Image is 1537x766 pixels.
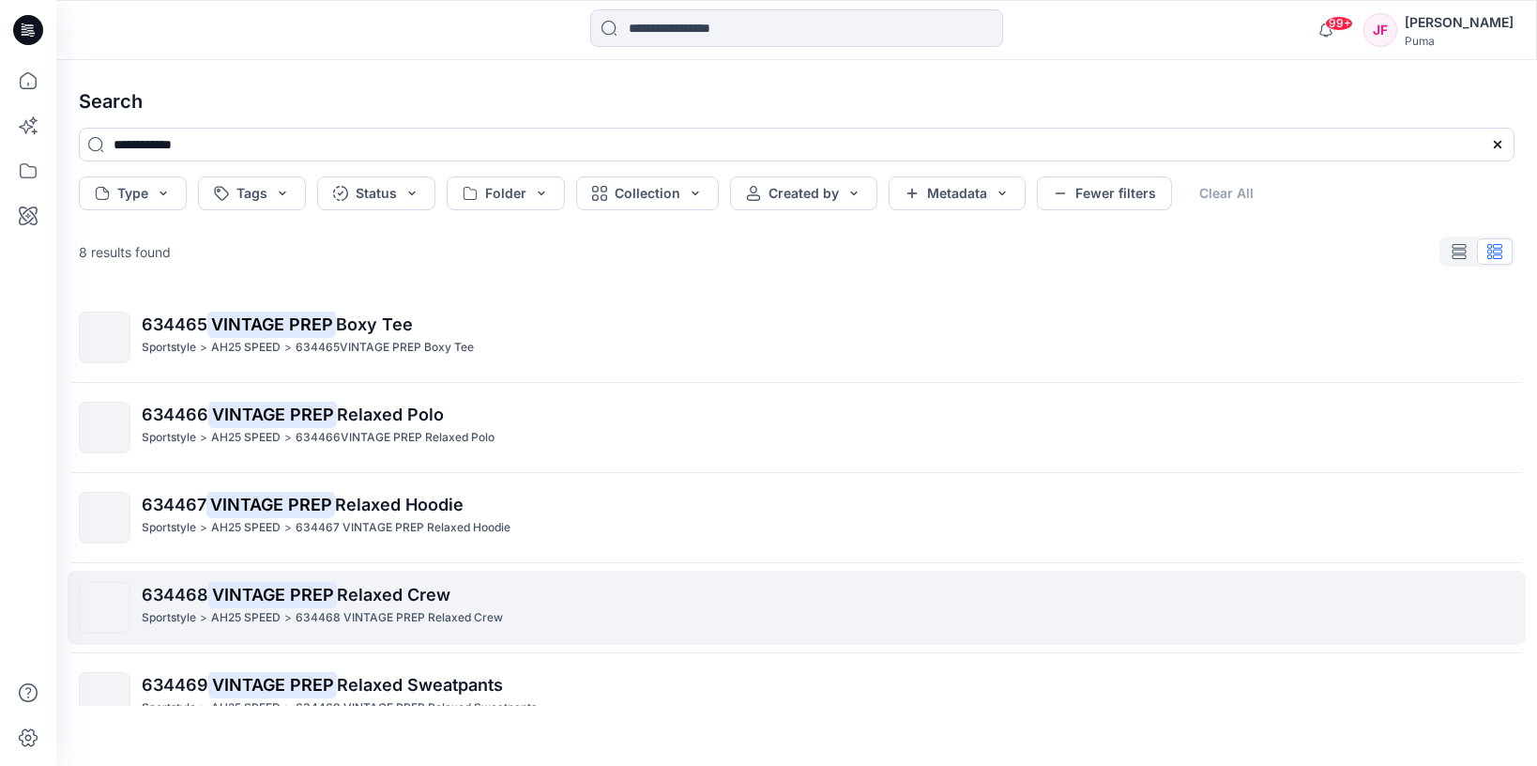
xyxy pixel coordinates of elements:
a: 634469VINTAGE PREPRelaxed SweatpantsSportstyle>AH25 SPEED>634469 VINTAGE PREP Relaxed Sweatpants [68,661,1526,735]
mark: VINTAGE PREP [208,671,337,697]
p: Sportstyle [142,698,196,718]
p: > [284,428,292,448]
p: > [284,608,292,628]
p: > [200,608,207,628]
div: Puma [1405,34,1514,48]
p: AH25 SPEED [211,518,281,538]
a: 634466VINTAGE PREPRelaxed PoloSportstyle>AH25 SPEED>634466VINTAGE PREP Relaxed Polo [68,391,1526,465]
a: 634468VINTAGE PREPRelaxed CrewSportstyle>AH25 SPEED>634468 VINTAGE PREP Relaxed Crew [68,571,1526,645]
span: 634469 [142,675,208,695]
mark: VINTAGE PREP [208,581,337,607]
p: > [200,698,207,718]
span: 634465 [142,314,207,334]
button: Folder [447,176,565,210]
button: Tags [198,176,306,210]
p: > [284,698,292,718]
span: 634468 [142,585,208,605]
button: Type [79,176,187,210]
button: Fewer filters [1037,176,1172,210]
span: Relaxed Polo [337,405,444,424]
span: Relaxed Crew [337,585,450,605]
a: 634467VINTAGE PREPRelaxed HoodieSportstyle>AH25 SPEED>634467 VINTAGE PREP Relaxed Hoodie [68,481,1526,555]
span: 634466 [142,405,208,424]
p: > [284,518,292,538]
p: AH25 SPEED [211,698,281,718]
button: Collection [576,176,719,210]
p: 634466VINTAGE PREP Relaxed Polo [296,428,495,448]
span: Boxy Tee [336,314,413,334]
span: Relaxed Sweatpants [337,675,503,695]
p: > [200,428,207,448]
mark: VINTAGE PREP [207,311,336,337]
span: 634467 [142,495,206,514]
div: JF [1363,13,1397,47]
mark: VINTAGE PREP [206,491,335,517]
p: AH25 SPEED [211,338,281,358]
span: Relaxed Hoodie [335,495,464,514]
button: Metadata [889,176,1026,210]
p: 634467 VINTAGE PREP Relaxed Hoodie [296,518,510,538]
p: Sportstyle [142,428,196,448]
button: Created by [730,176,877,210]
p: 634469 VINTAGE PREP Relaxed Sweatpants [296,698,537,718]
p: 8 results found [79,242,171,262]
p: > [200,518,207,538]
mark: VINTAGE PREP [208,401,337,427]
p: 634465VINTAGE PREP Boxy Tee [296,338,474,358]
span: 99+ [1325,16,1353,31]
p: Sportstyle [142,608,196,628]
p: > [200,338,207,358]
p: 634468 VINTAGE PREP Relaxed Crew [296,608,503,628]
p: AH25 SPEED [211,428,281,448]
p: Sportstyle [142,518,196,538]
h4: Search [64,75,1529,128]
a: 634465VINTAGE PREPBoxy TeeSportstyle>AH25 SPEED>634465VINTAGE PREP Boxy Tee [68,300,1526,375]
p: Sportstyle [142,338,196,358]
p: > [284,338,292,358]
div: [PERSON_NAME] [1405,11,1514,34]
p: AH25 SPEED [211,608,281,628]
button: Status [317,176,435,210]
